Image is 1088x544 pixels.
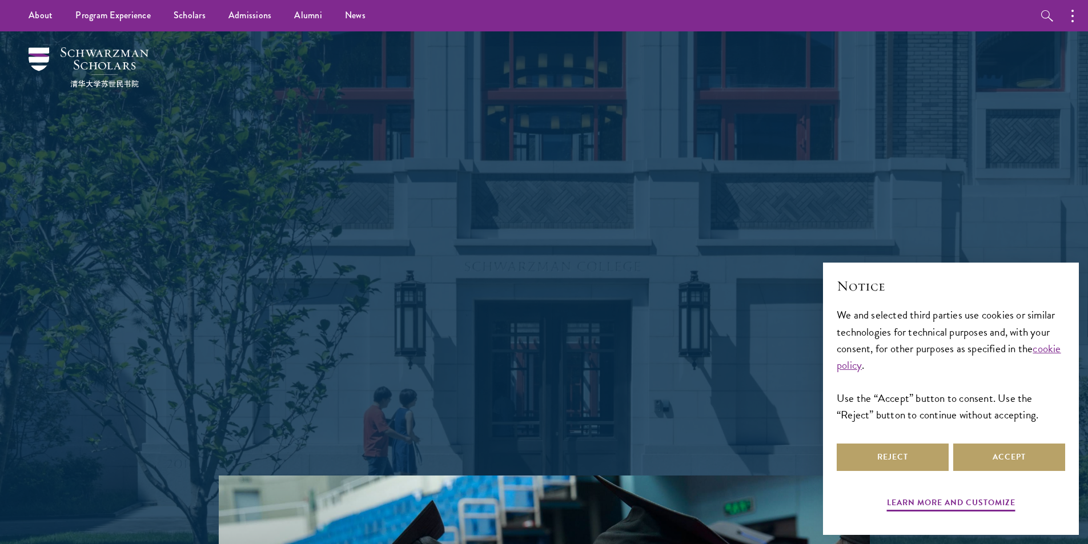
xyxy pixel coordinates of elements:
[887,495,1015,513] button: Learn more and customize
[837,444,949,471] button: Reject
[837,340,1061,373] a: cookie policy
[953,444,1065,471] button: Accept
[29,47,148,87] img: Schwarzman Scholars
[837,307,1065,422] div: We and selected third parties use cookies or similar technologies for technical purposes and, wit...
[837,276,1065,296] h2: Notice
